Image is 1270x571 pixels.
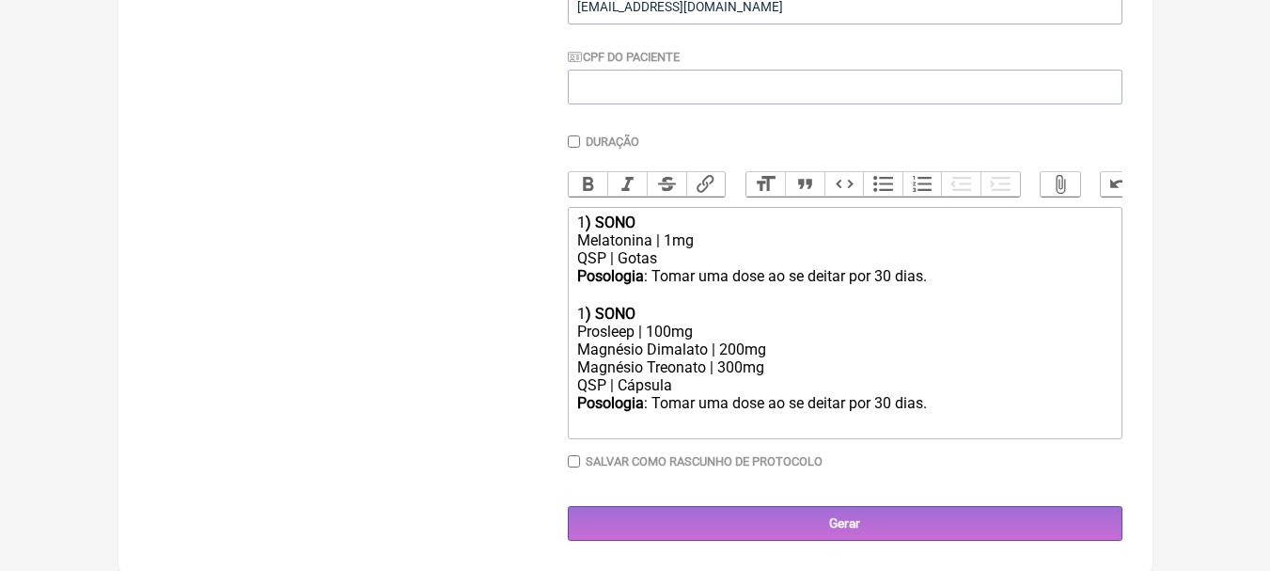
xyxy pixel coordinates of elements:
button: Decrease Level [941,172,980,197]
button: Undo [1101,172,1140,197]
button: Bold [569,172,608,197]
div: 1 Melatonina | 1mg QSP | Gotas : Tomar uma dose ao se deitar por 30 dias.ㅤ [577,214,1111,305]
strong: ) SONO [586,214,635,231]
label: Duração [586,135,639,149]
div: : Tomar uma dose ao se deitar por 30 dias.ㅤ [577,394,1111,432]
button: Strikethrough [647,172,686,197]
label: CPF do Paciente [568,50,681,64]
button: Heading [746,172,786,197]
label: Salvar como rascunho de Protocolo [586,454,823,468]
div: Magnésio Dimalato | 200mg Magnésio Treonato | 300mg [577,341,1111,376]
input: Gerar [568,506,1122,541]
button: Bullets [863,172,902,197]
div: QSP | Cápsula [577,376,1111,394]
button: Link [686,172,726,197]
strong: Posologia [577,267,644,285]
button: Numbers [902,172,942,197]
button: Increase Level [980,172,1020,197]
div: 1 [577,305,1111,323]
button: Code [824,172,864,197]
button: Italic [607,172,647,197]
button: Attach Files [1041,172,1080,197]
div: Prosleep | 100mg [577,323,1111,341]
strong: Posologia [577,394,644,412]
strong: ) SONO [586,305,635,323]
button: Quote [785,172,824,197]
